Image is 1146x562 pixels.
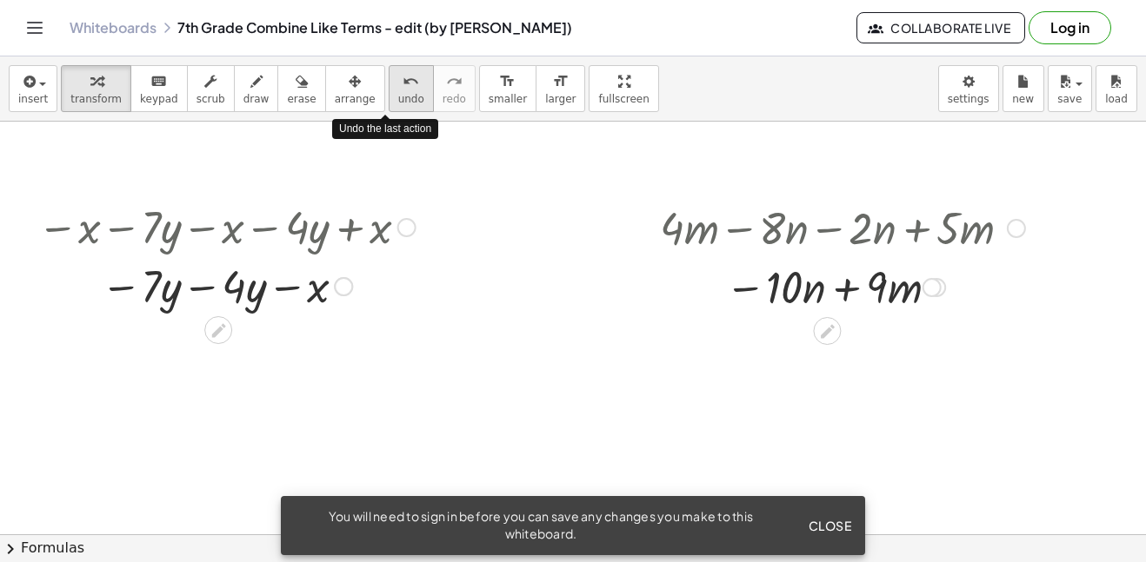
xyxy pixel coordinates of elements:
span: save [1057,93,1082,105]
button: draw [234,65,279,112]
span: arrange [335,93,376,105]
button: erase [277,65,325,112]
button: undoundo [389,65,434,112]
i: format_size [499,71,516,92]
div: You will need to sign in before you can save any changes you make to this whiteboard. [295,508,787,543]
div: Edit math [813,317,841,345]
button: load [1096,65,1137,112]
button: Collaborate Live [856,12,1025,43]
button: save [1048,65,1092,112]
span: redo [443,93,466,105]
button: format_sizesmaller [479,65,536,112]
span: transform [70,93,122,105]
span: larger [545,93,576,105]
span: keypad [140,93,178,105]
i: undo [403,71,419,92]
span: new [1012,93,1034,105]
span: undo [398,93,424,105]
button: settings [938,65,999,112]
span: smaller [489,93,527,105]
i: keyboard [150,71,167,92]
span: scrub [197,93,225,105]
button: insert [9,65,57,112]
span: Collaborate Live [871,20,1010,36]
a: Whiteboards [70,19,157,36]
button: fullscreen [589,65,658,112]
span: load [1105,93,1128,105]
button: Close [801,510,858,541]
button: redoredo [433,65,476,112]
span: draw [243,93,270,105]
span: erase [287,93,316,105]
div: Undo the last action [332,119,438,139]
span: Close [808,518,851,533]
span: fullscreen [598,93,649,105]
button: format_sizelarger [536,65,585,112]
div: Edit math [204,316,232,344]
button: keyboardkeypad [130,65,188,112]
button: scrub [187,65,235,112]
i: format_size [552,71,569,92]
button: arrange [325,65,385,112]
span: insert [18,93,48,105]
button: Log in [1029,11,1111,44]
i: redo [446,71,463,92]
span: settings [948,93,989,105]
button: new [1003,65,1044,112]
button: transform [61,65,131,112]
button: Toggle navigation [21,14,49,42]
